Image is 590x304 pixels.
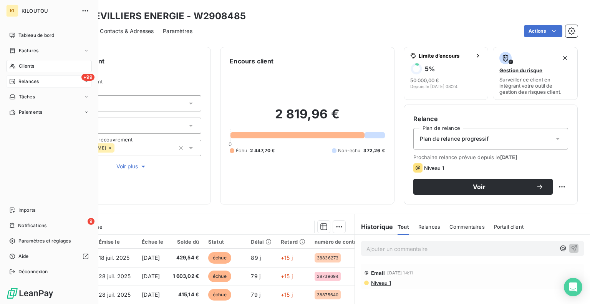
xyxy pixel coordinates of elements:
span: Gestion du risque [499,67,542,73]
span: Voir [423,184,536,190]
span: Non-échu [338,147,360,154]
span: Notifications [18,222,46,229]
span: 0 [229,141,232,147]
button: Limite d’encours5%50 000,00 €Depuis le [DATE] 08:24 [404,47,489,100]
span: Commentaires [449,224,485,230]
span: Niveau 1 [424,165,444,171]
div: Retard [281,239,305,245]
div: Échue le [142,239,163,245]
div: Solde dû [173,239,199,245]
span: +99 [81,74,94,81]
span: 79 j [251,273,260,279]
span: 89 j [251,254,261,261]
span: Niveau 1 [370,280,391,286]
span: Depuis le [DATE] 08:24 [410,84,457,89]
div: KI [6,5,18,17]
button: Gestion du risqueSurveiller ce client en intégrant votre outil de gestion des risques client. [493,47,578,100]
span: Imports [18,207,35,214]
h2: 2 819,96 € [230,106,384,130]
span: Paramètres [163,27,192,35]
span: [DATE] [500,154,517,160]
span: 28 juil. 2025 [99,273,131,279]
button: Voir [413,179,553,195]
span: Prochaine relance prévue depuis le [413,154,568,160]
span: 38875640 [317,292,338,297]
span: 2 447,70 € [250,147,275,154]
button: Voir plus [62,162,201,171]
span: échue [208,252,231,264]
span: échue [208,289,231,301]
span: Relances [418,224,440,230]
span: Factures [19,47,38,54]
span: [DATE] 14:11 [387,271,413,275]
span: 38739694 [317,274,338,279]
span: Limite d’encours [419,53,472,59]
span: [DATE] [142,254,160,261]
span: 79 j [251,291,260,298]
img: Logo LeanPay [6,287,54,299]
h3: GENNEVILLIERS ENERGIE - W2908485 [68,9,246,23]
span: Tableau de bord [18,32,54,39]
span: Propriétés Client [62,78,201,89]
span: Voir plus [116,163,147,170]
span: 38836273 [317,256,338,260]
span: Paiements [19,109,42,116]
span: Tâches [19,93,35,100]
h6: Historique [355,222,393,231]
span: [DATE] [142,273,160,279]
span: Tout [398,224,409,230]
h6: Informations client [46,56,201,66]
span: +15 j [281,254,293,261]
div: Délai [251,239,272,245]
h6: Relance [413,114,568,123]
span: Clients [19,63,34,70]
span: 50 000,00 € [410,77,439,83]
span: Surveiller ce client en intégrant votre outil de gestion des risques client. [499,76,571,95]
span: Relances [18,78,39,85]
div: Émise le [99,239,133,245]
span: +15 j [281,273,293,279]
div: numéro de contrat [315,239,361,245]
h6: 5 % [425,65,435,73]
span: 9 [88,218,94,225]
span: 429,54 € [173,254,199,262]
span: 372,26 € [363,147,384,154]
span: KILOUTOU [22,8,77,14]
h6: Encours client [230,56,273,66]
span: échue [208,271,231,282]
span: Plan de relance progressif [420,135,489,143]
span: 415,14 € [173,291,199,299]
span: Déconnexion [18,268,48,275]
span: Contacts & Adresses [100,27,154,35]
span: Portail client [494,224,524,230]
span: +15 j [281,291,293,298]
span: Aide [18,253,29,260]
a: Aide [6,250,92,262]
span: 18 juil. 2025 [99,254,130,261]
span: 28 juil. 2025 [99,291,131,298]
span: Paramètres et réglages [18,238,71,244]
div: Open Intercom Messenger [564,278,582,296]
div: Statut [208,239,242,245]
span: [DATE] [142,291,160,298]
span: 1 603,02 € [173,272,199,280]
input: Ajouter une valeur [114,145,121,151]
span: Email [371,270,385,276]
button: Actions [524,25,562,37]
span: Échu [236,147,247,154]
